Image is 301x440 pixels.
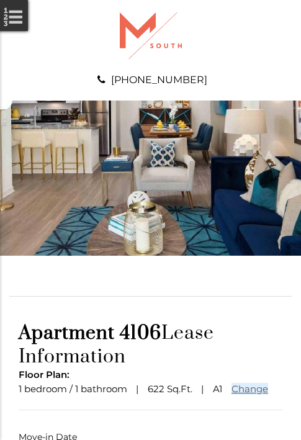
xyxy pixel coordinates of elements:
[19,383,127,395] span: 1 bedroom / 1 bathroom
[19,369,70,380] span: Floor Plan:
[19,321,282,369] h1: Lease Information
[120,12,182,59] img: A graphic with a red M and the word SOUTH.
[111,74,207,86] a: [PHONE_NUMBER]
[167,383,192,395] span: Sq.Ft.
[213,383,222,395] span: A1
[148,383,164,395] span: 622
[19,321,161,345] span: Apartment 4106
[231,383,268,395] a: Change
